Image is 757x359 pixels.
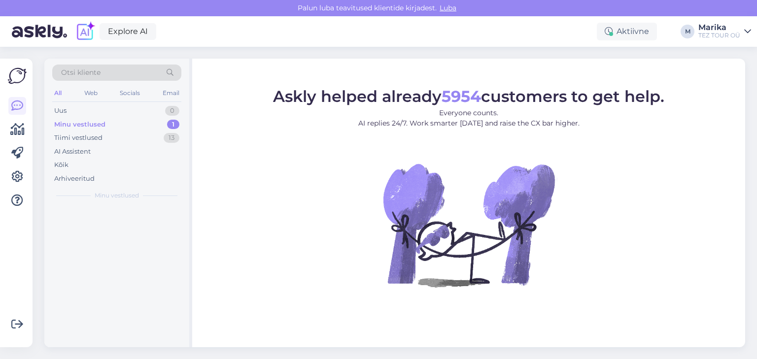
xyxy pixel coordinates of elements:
a: MarikaTEZ TOUR OÜ [698,24,751,39]
div: Email [161,87,181,99]
div: Kõik [54,160,69,170]
div: Arhiveeritud [54,174,95,184]
div: Web [82,87,100,99]
div: Aktiivne [597,23,657,40]
div: Socials [118,87,142,99]
div: Uus [54,106,67,116]
div: Tiimi vestlused [54,133,103,143]
div: All [52,87,64,99]
div: AI Assistent [54,147,91,157]
span: Otsi kliente [61,67,101,78]
a: Explore AI [100,23,156,40]
img: Askly Logo [8,66,27,85]
img: explore-ai [75,21,96,42]
img: No Chat active [380,136,557,313]
p: Everyone counts. AI replies 24/7. Work smarter [DATE] and raise the CX bar higher. [273,107,664,128]
span: Minu vestlused [95,191,139,200]
div: M [681,25,694,38]
div: 13 [164,133,179,143]
div: Marika [698,24,740,32]
div: 1 [167,120,179,130]
span: Askly helped already customers to get help. [273,86,664,105]
div: TEZ TOUR OÜ [698,32,740,39]
div: Minu vestlused [54,120,105,130]
div: 0 [165,106,179,116]
span: Luba [437,3,459,12]
b: 5954 [442,86,481,105]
